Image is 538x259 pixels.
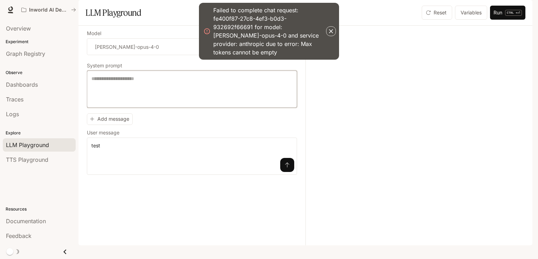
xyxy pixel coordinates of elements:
div: [PERSON_NAME]-opus-4-0 [87,39,280,55]
p: ⏎ [505,10,522,16]
p: Model [87,31,101,36]
h1: LLM Playground [85,6,141,20]
button: RunCTRL +⏎ [490,6,525,20]
button: Reset [422,6,452,20]
button: Add message [87,113,133,125]
div: Failed to complete chat request: fe400f87-27c8-4ef3-b0d3-932692f66691 for model: [PERSON_NAME]-op... [213,6,325,57]
p: User message [87,130,119,135]
button: Variables [455,6,487,20]
p: [PERSON_NAME]-opus-4-0 [95,43,159,51]
p: CTRL + [507,11,517,15]
p: System prompt [87,63,122,68]
button: All workspaces [18,3,79,17]
p: Inworld AI Demos [29,7,68,13]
